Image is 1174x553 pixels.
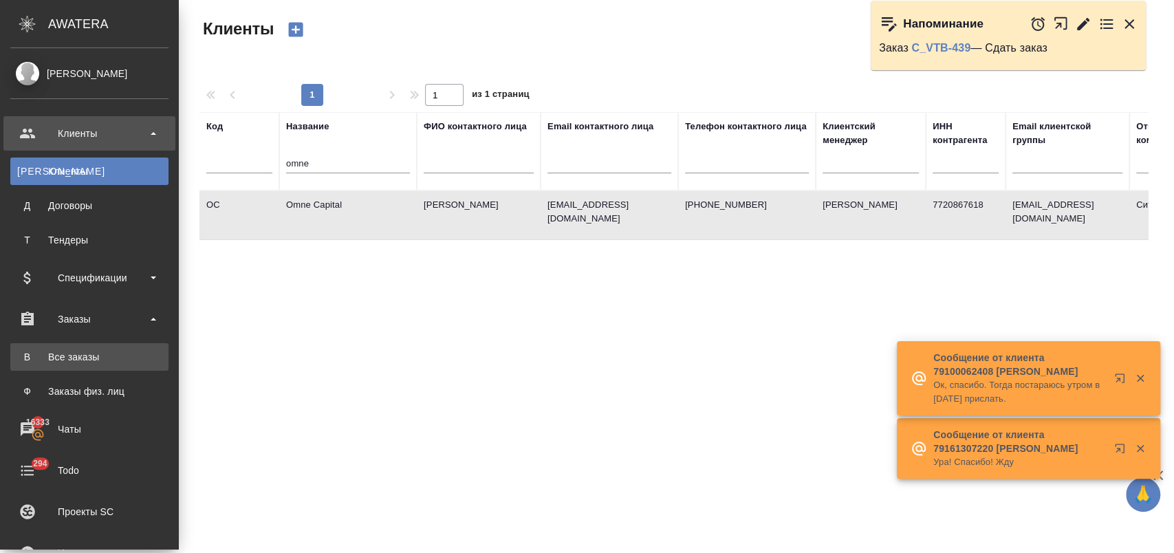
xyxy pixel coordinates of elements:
div: Заказы [10,309,169,329]
div: Тендеры [17,233,162,247]
div: Клиенты [10,123,169,144]
div: ИНН контрагента [933,120,999,147]
div: Todo [10,460,169,481]
td: 7720867618 [926,191,1005,239]
p: [EMAIL_ADDRESS][DOMAIN_NAME] [547,198,671,226]
div: Email контактного лица [547,120,653,133]
a: 16333Чаты [3,412,175,446]
p: Ура! Спасибо! Жду [933,455,1105,469]
td: [PERSON_NAME] [417,191,541,239]
span: из 1 страниц [472,86,530,106]
button: Создать [279,18,312,41]
a: 294Todo [3,453,175,488]
td: [PERSON_NAME] [816,191,926,239]
div: Договоры [17,199,162,213]
td: Omne Capital [279,191,417,239]
a: [PERSON_NAME]Клиенты [10,158,169,185]
div: Код [206,120,223,133]
button: Закрыть [1121,16,1138,32]
div: Клиенты [17,164,162,178]
p: Сообщение от клиента 79161307220 [PERSON_NAME] [933,428,1105,455]
span: 294 [25,457,56,470]
p: Напоминание [903,17,983,31]
button: Открыть в новой вкладке [1053,9,1069,39]
div: Проекты SC [10,501,169,522]
a: ТТендеры [10,226,169,254]
div: Клиентский менеджер [823,120,919,147]
button: Отложить [1030,16,1046,32]
div: ФИО контактного лица [424,120,527,133]
a: Проекты SC [3,495,175,529]
div: Все заказы [17,350,162,364]
td: OC [199,191,279,239]
button: Редактировать [1075,16,1091,32]
div: [PERSON_NAME] [10,66,169,81]
div: Название [286,120,329,133]
a: ФЗаказы физ. лиц [10,378,169,405]
div: Email клиентской группы [1012,120,1122,147]
a: C_VTB-439 [911,42,970,54]
div: AWATERA [48,10,179,38]
button: Перейти в todo [1098,16,1115,32]
div: Заказы физ. лиц [17,384,162,398]
a: ВВсе заказы [10,343,169,371]
a: ДДоговоры [10,192,169,219]
div: Спецификации [10,268,169,288]
p: [PHONE_NUMBER] [685,198,809,212]
p: Сообщение от клиента 79100062408 [PERSON_NAME] [933,351,1105,378]
button: Открыть в новой вкладке [1106,365,1139,398]
button: Открыть в новой вкладке [1106,435,1139,468]
td: [EMAIL_ADDRESS][DOMAIN_NAME] [1005,191,1129,239]
button: Закрыть [1126,372,1154,384]
div: Чаты [10,419,169,440]
p: Заказ — Сдать заказ [879,41,1138,55]
span: Клиенты [199,18,274,40]
span: 16333 [18,415,58,429]
p: Ок, спасибо. Тогда постараюсь утром в [DATE] прислать. [933,378,1105,406]
div: Телефон контактного лица [685,120,807,133]
button: Закрыть [1126,442,1154,455]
